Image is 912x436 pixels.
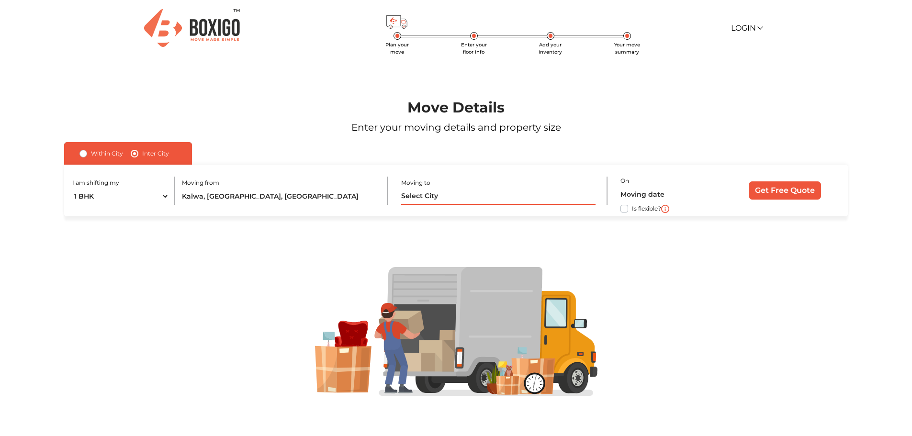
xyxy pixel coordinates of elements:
[620,186,718,203] input: Moving date
[661,205,669,213] img: i
[539,42,562,55] span: Add your inventory
[72,179,119,187] label: I am shifting my
[749,181,821,200] input: Get Free Quote
[36,120,876,134] p: Enter your moving details and property size
[36,99,876,116] h1: Move Details
[182,179,219,187] label: Moving from
[461,42,487,55] span: Enter your floor info
[401,179,430,187] label: Moving to
[401,188,596,205] input: Select City
[144,9,240,47] img: Boxigo
[620,177,629,185] label: On
[731,23,762,33] a: Login
[91,148,123,159] label: Within City
[182,188,376,205] input: Select City
[614,42,640,55] span: Your move summary
[385,42,409,55] span: Plan your move
[632,203,661,213] label: Is flexible?
[142,148,169,159] label: Inter City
